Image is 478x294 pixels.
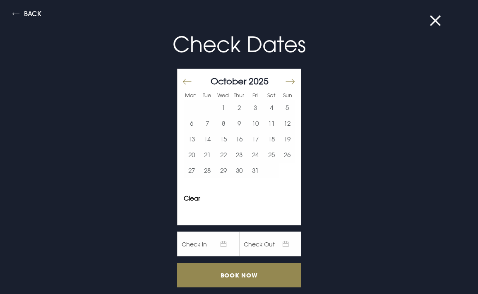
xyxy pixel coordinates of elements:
button: 11 [263,115,279,131]
td: Choose Friday, October 31, 2025 as your start date. [247,163,264,178]
button: 7 [199,115,216,131]
button: Back [12,10,41,20]
button: 5 [279,100,295,115]
button: 25 [263,147,279,163]
button: 15 [216,131,232,147]
button: Move backward to switch to the previous month. [182,73,192,91]
button: 20 [184,147,200,163]
button: 31 [247,163,264,178]
button: 23 [231,147,247,163]
p: Check Dates [42,29,436,60]
span: 2025 [249,76,269,86]
button: 17 [247,131,264,147]
button: 13 [184,131,200,147]
span: Check Out [239,232,301,256]
input: Book Now [177,263,301,287]
button: 30 [231,163,247,178]
button: 22 [216,147,232,163]
button: 29 [216,163,232,178]
span: Check In [177,232,239,256]
td: Choose Friday, October 3, 2025 as your start date. [247,100,264,115]
td: Choose Wednesday, October 15, 2025 as your start date. [216,131,232,147]
td: Choose Friday, October 24, 2025 as your start date. [247,147,264,163]
button: 3 [247,100,264,115]
td: Choose Thursday, October 2, 2025 as your start date. [231,100,247,115]
button: 18 [263,131,279,147]
td: Choose Saturday, October 11, 2025 as your start date. [263,115,279,131]
button: 28 [199,163,216,178]
td: Choose Wednesday, October 1, 2025 as your start date. [216,100,232,115]
button: 16 [231,131,247,147]
td: Choose Thursday, October 16, 2025 as your start date. [231,131,247,147]
td: Choose Tuesday, October 28, 2025 as your start date. [199,163,216,178]
td: Choose Monday, October 13, 2025 as your start date. [184,131,200,147]
td: Choose Sunday, October 26, 2025 as your start date. [279,147,295,163]
button: 4 [263,100,279,115]
td: Choose Friday, October 17, 2025 as your start date. [247,131,264,147]
td: Choose Friday, October 10, 2025 as your start date. [247,115,264,131]
td: Choose Wednesday, October 29, 2025 as your start date. [216,163,232,178]
button: 24 [247,147,264,163]
button: 1 [216,100,232,115]
td: Choose Thursday, October 23, 2025 as your start date. [231,147,247,163]
td: Choose Monday, October 6, 2025 as your start date. [184,115,200,131]
td: Choose Tuesday, October 7, 2025 as your start date. [199,115,216,131]
button: 9 [231,115,247,131]
td: Choose Wednesday, October 8, 2025 as your start date. [216,115,232,131]
td: Choose Thursday, October 9, 2025 as your start date. [231,115,247,131]
button: 8 [216,115,232,131]
td: Choose Monday, October 20, 2025 as your start date. [184,147,200,163]
td: Choose Wednesday, October 22, 2025 as your start date. [216,147,232,163]
button: 2 [231,100,247,115]
td: Choose Sunday, October 5, 2025 as your start date. [279,100,295,115]
td: Choose Sunday, October 19, 2025 as your start date. [279,131,295,147]
span: October [211,76,246,86]
button: 27 [184,163,200,178]
button: 14 [199,131,216,147]
td: Choose Monday, October 27, 2025 as your start date. [184,163,200,178]
td: Choose Tuesday, October 14, 2025 as your start date. [199,131,216,147]
td: Choose Sunday, October 12, 2025 as your start date. [279,115,295,131]
td: Choose Thursday, October 30, 2025 as your start date. [231,163,247,178]
td: Choose Saturday, October 18, 2025 as your start date. [263,131,279,147]
button: Move forward to switch to the next month. [285,73,295,91]
button: 19 [279,131,295,147]
button: 10 [247,115,264,131]
button: 12 [279,115,295,131]
button: 6 [184,115,200,131]
td: Choose Saturday, October 25, 2025 as your start date. [263,147,279,163]
button: 26 [279,147,295,163]
td: Choose Saturday, October 4, 2025 as your start date. [263,100,279,115]
button: 21 [199,147,216,163]
button: Clear [184,195,200,201]
td: Choose Tuesday, October 21, 2025 as your start date. [199,147,216,163]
